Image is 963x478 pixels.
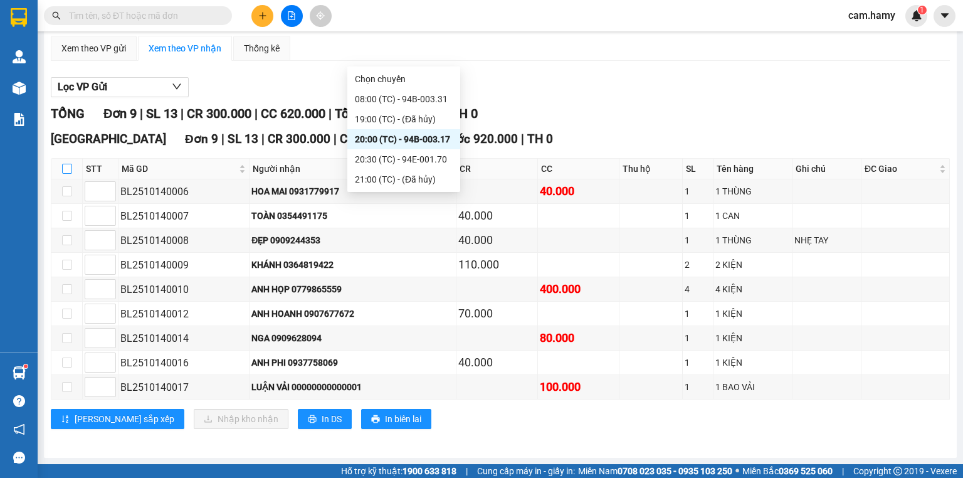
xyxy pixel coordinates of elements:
span: file-add [287,11,296,20]
span: | [255,106,258,121]
div: 1 CAN [715,209,790,223]
div: 1 [685,307,711,321]
strong: 0708 023 035 - 0935 103 250 [618,466,732,476]
span: message [13,452,25,464]
div: 1 [685,331,711,345]
img: solution-icon [13,113,26,126]
div: BL2510140017 [120,380,247,395]
span: In DS [322,412,342,426]
button: printerIn biên lai [361,409,431,429]
button: aim [310,5,332,27]
div: NGA 0909628094 [251,331,454,345]
span: | [261,132,265,146]
div: ANH HOANH 0907677672 [251,307,454,321]
div: 20:00 (TC) - 94B-003.17 [355,132,453,146]
td: BL2510140007 [118,204,250,228]
div: 1 THÙNG [715,184,790,198]
td: BL2510140017 [118,375,250,400]
div: 1 [685,233,711,247]
div: NHẸ TAY [794,233,859,247]
span: plus [258,11,267,20]
td: BL2510140014 [118,326,250,351]
div: Xem theo VP nhận [149,41,221,55]
div: 1 KIỆN [715,331,790,345]
div: LUẬN VẢI 00000000000001 [251,380,454,394]
input: Tìm tên, số ĐT hoặc mã đơn [69,9,217,23]
sup: 1 [24,364,28,368]
div: 40.000 [458,354,535,371]
th: CC [538,159,619,179]
div: 80.000 [540,329,617,347]
td: BL2510140009 [118,253,250,277]
div: 1 [685,184,711,198]
span: notification [13,423,25,435]
span: printer [371,415,380,425]
span: 1 [920,6,924,14]
span: CC 620.000 [261,106,325,121]
div: 1 KIỆN [715,307,790,321]
div: BL2510140016 [120,355,247,371]
div: ANH HỌP 0779865559 [251,282,454,296]
strong: 0369 525 060 [779,466,833,476]
span: | [329,106,332,121]
span: CC 620.000 [340,132,403,146]
div: 1 [685,380,711,394]
span: caret-down [939,10,950,21]
div: BL2510140006 [120,184,247,199]
div: 40.000 [458,231,535,249]
span: sort-ascending [61,415,70,425]
span: down [172,82,182,92]
span: printer [308,415,317,425]
span: | [334,132,337,146]
div: 400.000 [540,280,617,298]
span: question-circle [13,395,25,407]
span: SL 13 [228,132,258,146]
span: | [842,464,844,478]
span: CR 300.000 [268,132,330,146]
div: 1 [685,209,711,223]
div: ĐẸP 0909244353 [251,233,454,247]
button: sort-ascending[PERSON_NAME] sắp xếp [51,409,184,429]
span: search [52,11,61,20]
div: BL2510140010 [120,282,247,297]
span: copyright [893,467,902,475]
img: icon-new-feature [911,10,922,21]
td: BL2510140010 [118,277,250,302]
span: Người nhận [253,162,443,176]
div: 21:00 (TC) - (Đã hủy) [355,173,453,186]
strong: 1900 633 818 [403,466,456,476]
button: caret-down [934,5,955,27]
span: | [221,132,224,146]
button: plus [251,5,273,27]
span: Miền Nam [578,464,732,478]
div: 1 BAO VẢI [715,380,790,394]
div: 4 KIỆN [715,282,790,296]
th: CR [456,159,538,179]
div: 70.000 [458,305,535,322]
div: 19:00 (TC) - (Đã hủy) [355,112,453,126]
div: TOÀN 0354491175 [251,209,454,223]
div: Thống kê [244,41,280,55]
td: BL2510140006 [118,179,250,204]
img: warehouse-icon [13,366,26,380]
span: Cung cấp máy in - giấy in: [477,464,575,478]
span: Đơn 9 [103,106,137,121]
img: logo-vxr [11,8,27,27]
th: STT [83,159,118,179]
span: Tổng cước 920.000 [335,106,442,121]
div: BL2510140009 [120,257,247,273]
div: 08:00 (TC) - 94B-003.31 [355,92,453,106]
span: SL 13 [146,106,177,121]
div: 20:30 (TC) - 94E-001.70 [355,152,453,166]
th: Ghi chú [792,159,861,179]
span: | [140,106,143,121]
span: Miền Bắc [742,464,833,478]
td: BL2510140012 [118,302,250,326]
div: 40.000 [458,207,535,225]
div: Chọn chuyến [355,72,453,86]
div: ANH PHI 0937758069 [251,356,454,369]
span: Hỗ trợ kỹ thuật: [341,464,456,478]
div: BL2510140007 [120,208,247,224]
div: Chọn chuyến [347,69,460,89]
img: warehouse-icon [13,50,26,63]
